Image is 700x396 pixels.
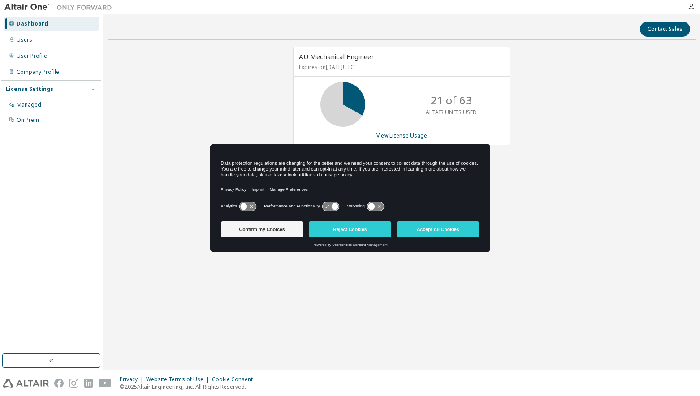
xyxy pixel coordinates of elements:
[69,379,78,388] img: instagram.svg
[4,3,117,12] img: Altair One
[17,116,39,124] div: On Prem
[54,379,64,388] img: facebook.svg
[376,132,427,139] a: View License Usage
[17,101,41,108] div: Managed
[640,22,690,37] button: Contact Sales
[431,93,472,108] p: 21 of 63
[17,20,48,27] div: Dashboard
[17,52,47,60] div: User Profile
[6,86,53,93] div: License Settings
[120,383,258,391] p: © 2025 Altair Engineering, Inc. All Rights Reserved.
[120,376,146,383] div: Privacy
[146,376,212,383] div: Website Terms of Use
[84,379,93,388] img: linkedin.svg
[17,36,32,43] div: Users
[426,108,477,116] p: ALTAIR UNITS USED
[299,63,502,71] p: Expires on [DATE] UTC
[299,52,374,61] span: AU Mechanical Engineer
[99,379,112,388] img: youtube.svg
[17,69,59,76] div: Company Profile
[3,379,49,388] img: altair_logo.svg
[212,376,258,383] div: Cookie Consent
